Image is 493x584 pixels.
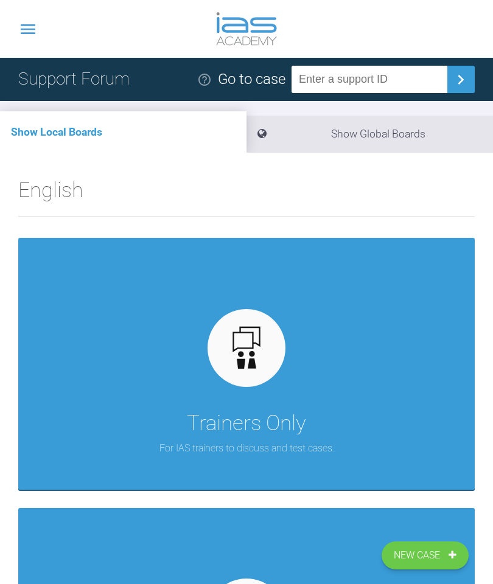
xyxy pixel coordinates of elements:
[197,72,212,87] img: help.e70b9f3d.svg
[246,116,493,153] li: Show Global Boards
[451,70,470,89] img: chevronRight.28bd32b0.svg
[18,66,130,93] h1: Support Forum
[223,324,270,371] img: default.3be3f38f.svg
[382,541,469,569] a: New Case
[18,238,475,489] a: Trainers OnlyFor IAS trainers to discuss and test cases.
[187,406,306,440] div: Trainers Only
[292,66,447,93] input: Enter a support ID
[216,12,277,46] img: logo-light.3e3ef733.png
[159,440,334,456] p: For IAS trainers to discuss and test cases.
[18,173,475,217] h2: English
[218,68,285,91] div: Go to case
[394,547,442,563] span: New Case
